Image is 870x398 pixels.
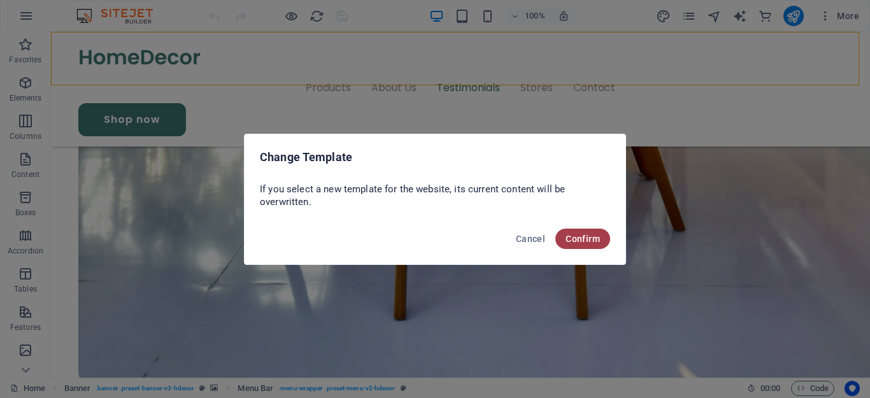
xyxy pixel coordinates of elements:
[566,234,600,244] span: Confirm
[516,234,545,244] span: Cancel
[260,150,610,165] h2: Change Template
[260,183,610,208] p: If you select a new template for the website, its current content will be overwritten.
[511,229,550,249] button: Cancel
[555,229,610,249] button: Confirm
